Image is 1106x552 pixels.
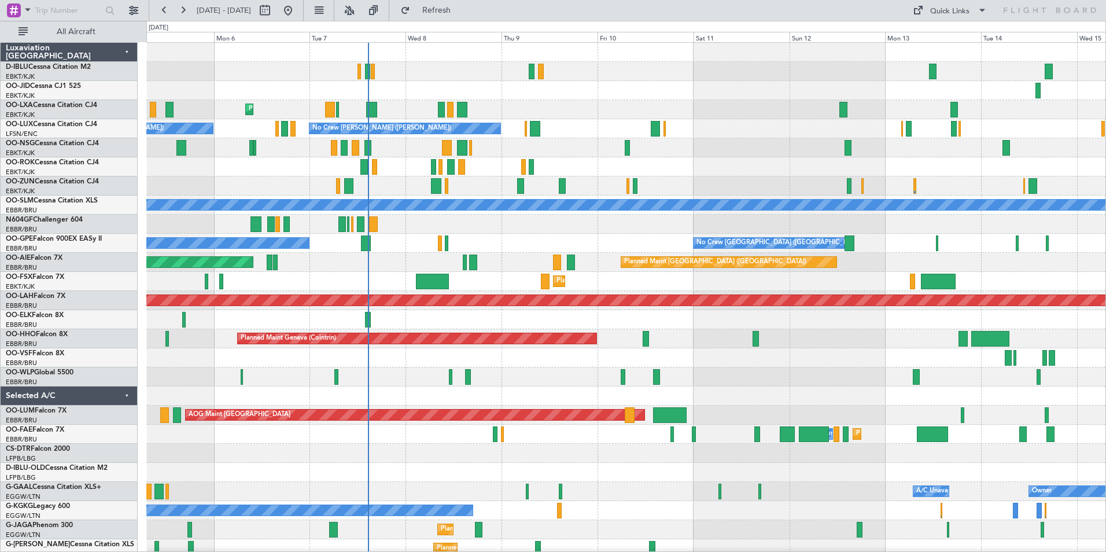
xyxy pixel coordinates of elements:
a: EBBR/BRU [6,301,37,310]
a: OO-ZUNCessna Citation CJ4 [6,178,99,185]
div: Planned Maint Geneva (Cointrin) [241,330,336,347]
div: Sat 11 [694,32,790,42]
span: OO-LAH [6,293,34,300]
a: EBKT/KJK [6,149,35,157]
div: Fri 10 [598,32,694,42]
a: EBKT/KJK [6,72,35,81]
input: Trip Number [35,2,102,19]
a: CS-DTRFalcon 2000 [6,446,70,452]
span: D-IBLU [6,64,28,71]
span: OO-GPE [6,235,33,242]
span: OO-LXA [6,102,33,109]
a: OO-LAHFalcon 7X [6,293,65,300]
a: EBKT/KJK [6,168,35,176]
a: N604GFChallenger 604 [6,216,83,223]
span: OO-LUM [6,407,35,414]
a: OO-NSGCessna Citation CJ4 [6,140,99,147]
div: Thu 9 [502,32,598,42]
span: OO-WLP [6,369,34,376]
div: Planned Maint Kortrijk-[GEOGRAPHIC_DATA] [249,101,384,118]
div: Mon 6 [214,32,310,42]
div: No Crew [GEOGRAPHIC_DATA] ([GEOGRAPHIC_DATA] National) [696,234,890,252]
div: A/C Unavailable [916,483,964,500]
span: D-IBLU-OLD [6,465,45,472]
div: Mon 13 [885,32,981,42]
div: Wed 8 [405,32,502,42]
div: Planned Maint Kortrijk-[GEOGRAPHIC_DATA] [556,273,691,290]
div: Planned Maint Melsbroek Air Base [856,425,957,443]
a: OO-VSFFalcon 8X [6,350,64,357]
a: OO-LXACessna Citation CJ4 [6,102,97,109]
div: Tue 14 [981,32,1077,42]
a: EBKT/KJK [6,187,35,196]
a: OO-AIEFalcon 7X [6,255,62,262]
span: OO-ROK [6,159,35,166]
a: EBBR/BRU [6,206,37,215]
span: OO-ELK [6,312,32,319]
a: EBBR/BRU [6,244,37,253]
span: OO-LUX [6,121,33,128]
button: Refresh [395,1,464,20]
span: OO-AIE [6,255,31,262]
a: EBBR/BRU [6,416,37,425]
a: G-GAALCessna Citation XLS+ [6,484,101,491]
span: OO-FAE [6,426,32,433]
span: G-GAAL [6,484,32,491]
a: OO-ROKCessna Citation CJ4 [6,159,99,166]
span: All Aircraft [30,28,122,36]
a: EBBR/BRU [6,225,37,234]
a: OO-HHOFalcon 8X [6,331,68,338]
button: Quick Links [907,1,993,20]
a: OO-WLPGlobal 5500 [6,369,73,376]
div: AOG Maint [GEOGRAPHIC_DATA] [189,406,290,424]
span: [DATE] - [DATE] [197,5,251,16]
div: Planned Maint [GEOGRAPHIC_DATA] ([GEOGRAPHIC_DATA]) [624,253,806,271]
a: EBKT/KJK [6,282,35,291]
div: Sun 12 [790,32,886,42]
span: OO-VSF [6,350,32,357]
span: OO-NSG [6,140,35,147]
span: G-KGKG [6,503,33,510]
a: OO-JIDCessna CJ1 525 [6,83,81,90]
div: No Crew [PERSON_NAME] ([PERSON_NAME]) [312,120,451,137]
a: OO-GPEFalcon 900EX EASy II [6,235,102,242]
a: EBKT/KJK [6,91,35,100]
a: EBBR/BRU [6,378,37,387]
a: D-IBLUCessna Citation M2 [6,64,91,71]
a: EGGW/LTN [6,531,40,539]
a: G-[PERSON_NAME]Cessna Citation XLS [6,541,134,548]
a: OO-ELKFalcon 8X [6,312,64,319]
div: Tue 7 [309,32,405,42]
a: OO-LUXCessna Citation CJ4 [6,121,97,128]
div: Sun 5 [118,32,214,42]
span: OO-ZUN [6,178,35,185]
a: LFSN/ENC [6,130,38,138]
span: OO-JID [6,83,30,90]
a: EBBR/BRU [6,435,37,444]
span: G-JAGA [6,522,32,529]
a: D-IBLU-OLDCessna Citation M2 [6,465,108,472]
a: OO-LUMFalcon 7X [6,407,67,414]
a: EBBR/BRU [6,340,37,348]
div: Quick Links [930,6,969,17]
div: [DATE] [149,23,168,33]
a: EBBR/BRU [6,321,37,329]
a: EBBR/BRU [6,359,37,367]
div: Owner [1032,483,1052,500]
span: OO-FSX [6,274,32,281]
span: OO-SLM [6,197,34,204]
a: EBBR/BRU [6,263,37,272]
span: Refresh [412,6,461,14]
a: OO-SLMCessna Citation XLS [6,197,98,204]
a: LFPB/LBG [6,454,36,463]
a: EBKT/KJK [6,111,35,119]
div: Planned Maint [GEOGRAPHIC_DATA] ([GEOGRAPHIC_DATA]) [441,521,623,538]
span: N604GF [6,216,33,223]
span: G-[PERSON_NAME] [6,541,70,548]
a: EGGW/LTN [6,511,40,520]
a: LFPB/LBG [6,473,36,482]
span: CS-DTR [6,446,31,452]
a: OO-FSXFalcon 7X [6,274,64,281]
button: All Aircraft [13,23,126,41]
a: G-JAGAPhenom 300 [6,522,73,529]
